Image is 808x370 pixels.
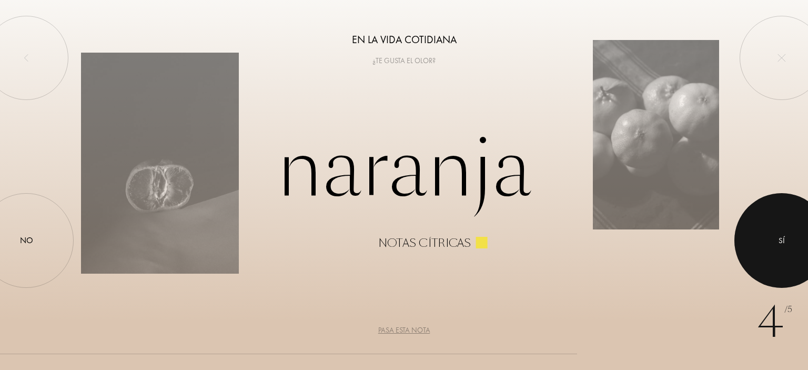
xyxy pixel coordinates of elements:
div: Sí [779,235,785,247]
div: Naranja [81,121,728,249]
div: No [20,234,33,247]
span: /5 [784,304,792,316]
div: Pasa esta nota [378,325,430,336]
img: quit_onboard.svg [777,54,786,62]
div: Notas cítricas [378,237,471,249]
img: left_onboard.svg [22,54,31,62]
div: 4 [757,291,792,354]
